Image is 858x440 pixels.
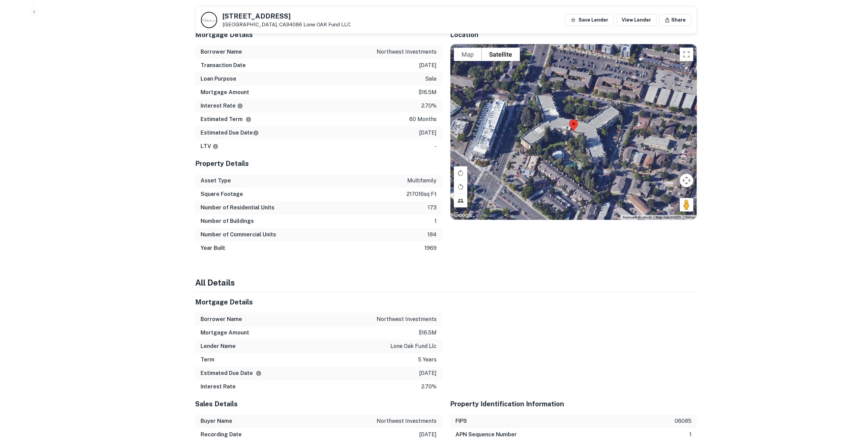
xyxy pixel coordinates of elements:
h6: Square Footage [201,190,243,198]
button: Tilt map [454,194,467,207]
button: Show satellite imagery [481,48,520,61]
h6: FIPS [455,417,467,425]
p: [DATE] [419,431,437,439]
p: 60 months [409,115,437,123]
p: [DATE] [419,369,437,377]
h6: Interest Rate [201,102,243,110]
a: Terms (opens in new tab) [685,215,694,219]
h6: Lender Name [201,342,236,350]
h4: All Details [195,276,697,289]
h6: Estimated Due Date [201,369,262,377]
h5: [STREET_ADDRESS] [223,13,351,20]
p: 2.70% [421,383,437,391]
h5: Sales Details [195,399,442,409]
p: [GEOGRAPHIC_DATA], CA94086 [223,22,351,28]
h6: Transaction Date [201,61,246,69]
h6: Borrower Name [201,48,242,56]
h6: Borrower Name [201,315,242,323]
h5: Mortgage Details [195,30,442,40]
h6: Year Built [201,244,225,252]
p: northwest investments [377,315,437,323]
h6: Loan Purpose [201,75,236,83]
button: Map camera controls [680,174,693,187]
p: multifamily [407,177,437,185]
h5: Property Identification Information [450,399,697,409]
p: 1 [689,431,691,439]
svg: LTVs displayed on the website are for informational purposes only and may be reported incorrectly... [212,143,218,149]
p: northwest investments [377,48,437,56]
h6: APN Sequence Number [455,431,517,439]
button: Save Lender [565,14,614,26]
h6: LTV [201,142,218,150]
p: lone oak fund llc [390,342,437,350]
h6: Term [201,356,214,364]
h6: Mortgage Amount [201,329,249,337]
p: 184 [427,231,437,239]
button: Keyboard shortcuts [623,215,652,220]
p: - [435,142,437,150]
p: 1969 [424,244,437,252]
svg: Term is based on a standard schedule for this type of loan. [245,116,252,122]
button: Show street map [454,48,481,61]
p: northwest investments [377,417,437,425]
p: $16.5m [418,88,437,96]
p: 5 years [418,356,437,364]
h6: Estimated Due Date [201,129,259,137]
button: Rotate map counterclockwise [454,180,467,194]
svg: The interest rates displayed on the website are for informational purposes only and may be report... [237,103,243,109]
h6: Estimated Term [201,115,252,123]
p: 1 [435,217,437,225]
h6: Number of Buildings [201,217,254,225]
h6: Mortgage Amount [201,88,249,96]
p: 173 [428,204,437,212]
h6: Asset Type [201,177,231,185]
svg: Estimate is based on a standard schedule for this type of loan. [256,370,262,376]
h5: Mortgage Details [195,297,442,307]
button: Toggle fullscreen view [680,48,693,61]
p: $16.5m [418,329,437,337]
h6: Recording Date [201,431,242,439]
button: Rotate map clockwise [454,166,467,180]
p: 06085 [675,417,691,425]
h5: Location [450,30,697,40]
a: Lone OAK Fund LLC [303,22,351,27]
button: Drag Pegman onto the map to open Street View [680,198,693,211]
h5: Property Details [195,158,442,169]
p: sale [425,75,437,83]
h6: Number of Residential Units [201,204,274,212]
button: Share [659,14,691,26]
span: Map data ©2025 [656,215,681,219]
h6: Interest Rate [201,383,236,391]
h6: Number of Commercial Units [201,231,276,239]
a: View Lender [616,14,656,26]
svg: Estimate is based on a standard schedule for this type of loan. [253,130,259,136]
img: Google [452,211,474,219]
p: [DATE] [419,61,437,69]
h6: Buyer Name [201,417,232,425]
p: [DATE] [419,129,437,137]
p: 2.70% [421,102,437,110]
a: Open this area in Google Maps (opens a new window) [452,211,474,219]
p: 217016 sq ft [407,190,437,198]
